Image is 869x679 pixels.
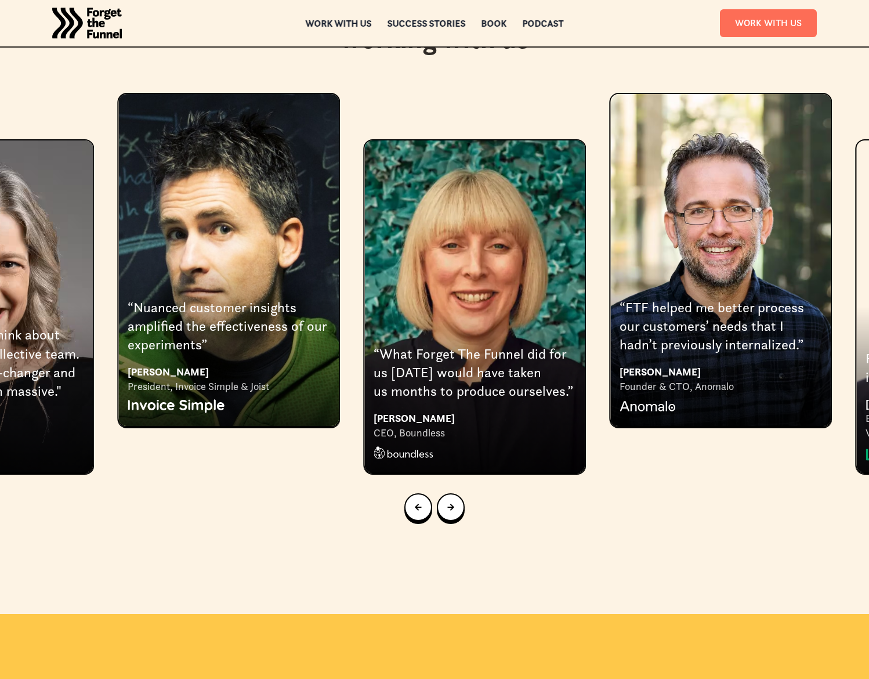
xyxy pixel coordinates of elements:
a: Work With Us [720,9,817,37]
div: President, Invoice Simple & Joist [128,380,330,393]
div: “FTF helped me better process our customers’ needs that I hadn’t previously internalized.” [620,298,821,355]
div: 7 of 8 [363,93,586,474]
div: “What Forget The Funnel did for us [DATE] would have taken us months to produce ourselves.” [374,345,575,401]
div: 8 of 8 [609,93,832,427]
a: Podcast [523,19,564,27]
div: “Nuanced customer insights amplified the effectiveness of our experiments” [128,298,330,355]
div: [PERSON_NAME] [374,410,575,426]
a: Previous slide [404,493,432,521]
div: 6 of 8 [117,93,340,427]
a: Success Stories [388,19,466,27]
a: Work with us [306,19,372,27]
a: Next slide [437,493,465,521]
div: Founder & CTO, Anomalo [620,380,821,393]
a: Book [481,19,507,27]
div: [PERSON_NAME] [128,364,330,380]
div: [PERSON_NAME] [620,364,821,380]
div: CEO, Boundless [374,426,575,440]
